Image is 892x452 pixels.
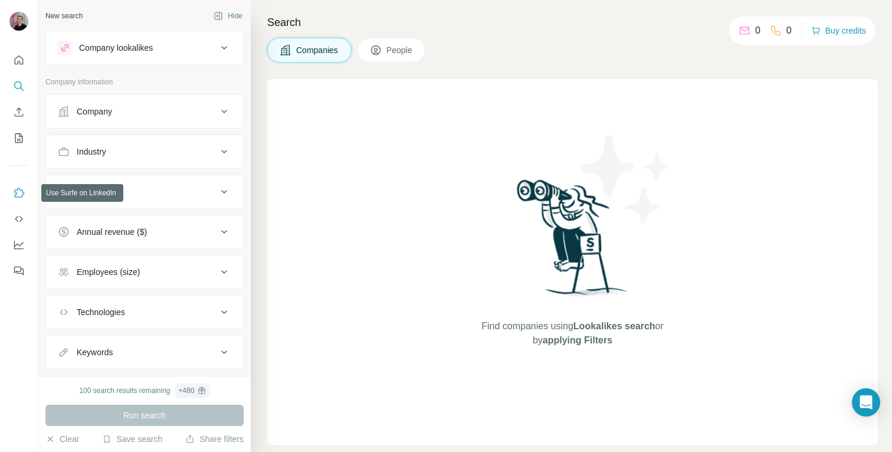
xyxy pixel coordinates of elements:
button: Buy credits [811,22,866,39]
div: Keywords [77,346,113,358]
img: Surfe Illustration - Stars [573,126,679,232]
button: Quick start [9,50,28,71]
img: Avatar [9,12,28,31]
button: Keywords [46,338,243,366]
button: Use Surfe on LinkedIn [9,182,28,204]
button: Employees (size) [46,258,243,286]
button: Annual revenue ($) [46,218,243,246]
div: Company lookalikes [79,42,153,54]
button: Industry [46,137,243,166]
button: Dashboard [9,234,28,256]
button: Feedback [9,260,28,281]
div: Open Intercom Messenger [852,388,880,417]
div: Annual revenue ($) [77,226,147,238]
img: Surfe Illustration - Woman searching with binoculars [511,176,634,308]
div: HQ location [77,186,120,198]
button: Enrich CSV [9,101,28,123]
div: Employees (size) [77,266,140,278]
button: Hide [205,7,251,25]
p: 0 [755,24,760,38]
div: + 480 [179,385,195,396]
button: Clear [45,433,79,445]
p: Company information [45,77,244,87]
button: My lists [9,127,28,149]
div: Industry [77,146,106,158]
div: Technologies [77,306,125,318]
button: Use Surfe API [9,208,28,230]
button: Company [46,97,243,126]
button: Share filters [185,433,244,445]
div: Company [77,106,112,117]
button: Search [9,76,28,97]
span: People [386,44,414,56]
span: Lookalikes search [573,321,655,331]
span: Companies [296,44,339,56]
button: Technologies [46,298,243,326]
div: 100 search results remaining [79,384,209,398]
button: Company lookalikes [46,34,243,62]
div: New search [45,11,83,21]
button: HQ location [46,178,243,206]
p: 0 [786,24,792,38]
button: Save search [102,433,162,445]
h4: Search [267,14,878,31]
span: applying Filters [543,335,612,345]
span: Find companies using or by [478,319,667,348]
